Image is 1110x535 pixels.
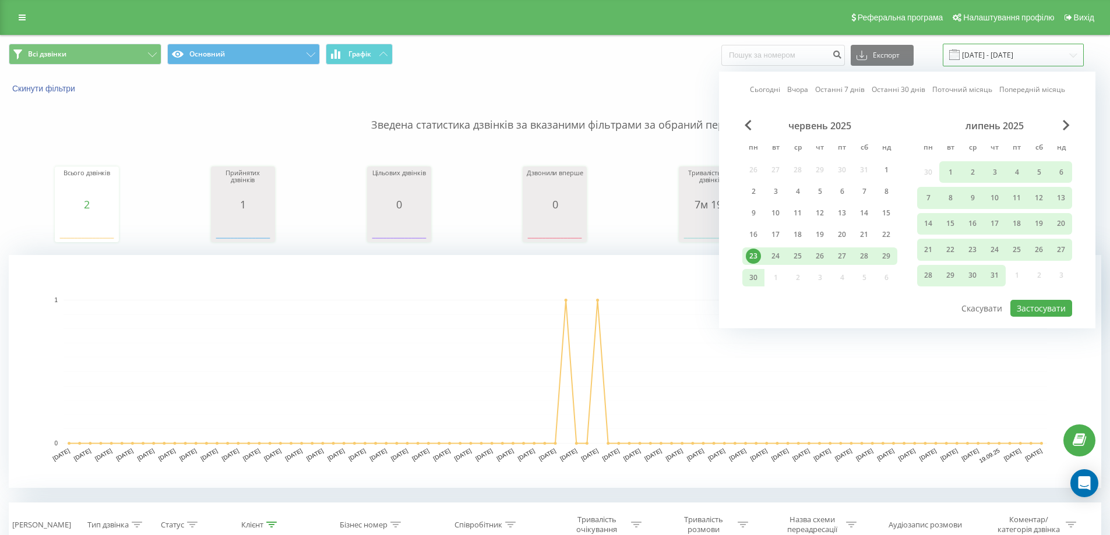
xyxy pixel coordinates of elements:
abbr: понеділок [745,140,762,157]
span: Вихід [1074,13,1094,22]
button: Експорт [851,45,914,66]
abbr: середа [789,140,806,157]
div: чт 12 черв 2025 р. [809,204,831,222]
div: Прийнятих дзвінків [214,169,272,199]
div: Статус [161,520,184,530]
div: нд 1 черв 2025 р. [875,161,897,179]
div: чт 31 лип 2025 р. [984,265,1006,286]
div: Тривалість усіх дзвінків [682,169,740,199]
text: [DATE] [961,447,980,462]
div: 16 [746,227,761,242]
text: [DATE] [221,447,240,462]
div: 26 [812,249,827,264]
div: 20 [834,227,850,242]
div: 23 [965,242,980,257]
div: 6 [834,184,850,199]
div: 29 [943,268,958,283]
text: [DATE] [791,447,811,462]
input: Пошук за номером [721,45,845,66]
text: [DATE] [559,447,578,462]
div: 8 [879,184,894,199]
div: 7 [921,190,936,206]
div: 21 [857,227,872,242]
text: [DATE] [305,447,325,462]
text: [DATE] [707,447,726,462]
text: [DATE] [876,447,895,462]
div: Коментар/категорія дзвінка [995,515,1063,534]
div: чт 5 черв 2025 р. [809,183,831,200]
div: пн 9 черв 2025 р. [742,204,764,222]
svg: A chart. [370,210,428,245]
div: A chart. [58,210,116,245]
div: 15 [879,206,894,221]
div: пт 27 черв 2025 р. [831,247,853,265]
abbr: середа [964,140,981,157]
text: [DATE] [326,447,346,462]
text: [DATE] [834,447,853,462]
div: 1 [943,165,958,180]
div: 0 [526,199,584,210]
div: 12 [1031,190,1046,206]
div: 1 [214,199,272,210]
abbr: п’ятниця [1008,140,1026,157]
text: [DATE] [665,447,684,462]
div: Тривалість очікування [566,515,628,534]
text: [DATE] [242,447,261,462]
button: Основний [167,44,320,65]
p: Зведена статистика дзвінків за вказаними фільтрами за обраний період [9,94,1101,133]
div: 7м 19с [682,199,740,210]
div: 11 [790,206,805,221]
text: [DATE] [94,447,113,462]
abbr: понеділок [919,140,937,157]
svg: A chart. [526,210,584,245]
abbr: вівторок [942,140,959,157]
div: Open Intercom Messenger [1070,469,1098,497]
div: чт 10 лип 2025 р. [984,187,1006,208]
div: 20 [1053,216,1069,231]
div: пн 14 лип 2025 р. [917,213,939,235]
div: 11 [1009,190,1024,206]
div: пт 6 черв 2025 р. [831,183,853,200]
abbr: четвер [811,140,829,157]
text: [DATE] [178,447,198,462]
svg: A chart. [682,210,740,245]
div: 5 [1031,165,1046,180]
div: 19 [812,227,827,242]
div: Співробітник [454,520,502,530]
div: Назва схеми переадресації [781,515,843,534]
div: вт 22 лип 2025 р. [939,239,961,260]
div: ср 23 лип 2025 р. [961,239,984,260]
text: [DATE] [601,447,621,462]
text: [DATE] [749,447,769,462]
a: Попередній місяць [999,84,1065,95]
div: 25 [790,249,805,264]
text: [DATE] [453,447,473,462]
div: пн 23 черв 2025 р. [742,247,764,265]
div: 24 [987,242,1002,257]
text: [DATE] [1003,447,1022,462]
div: червень 2025 [742,120,897,132]
div: 9 [746,206,761,221]
div: Всього дзвінків [58,169,116,199]
div: вт 17 черв 2025 р. [764,226,787,243]
div: 4 [790,184,805,199]
a: Сьогодні [750,84,780,95]
div: 2 [746,184,761,199]
div: 16 [965,216,980,231]
div: 30 [746,270,761,285]
div: 25 [1009,242,1024,257]
a: Останні 30 днів [872,84,925,95]
abbr: вівторок [767,140,784,157]
div: ср 9 лип 2025 р. [961,187,984,208]
div: пт 11 лип 2025 р. [1006,187,1028,208]
div: сб 5 лип 2025 р. [1028,161,1050,183]
div: 24 [768,249,783,264]
div: сб 28 черв 2025 р. [853,247,875,265]
text: [DATE] [1024,447,1043,462]
div: пн 2 черв 2025 р. [742,183,764,200]
text: 19.09.25 [978,447,1001,464]
div: пт 20 черв 2025 р. [831,226,853,243]
text: [DATE] [52,447,71,462]
div: 14 [921,216,936,231]
div: ср 4 черв 2025 р. [787,183,809,200]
